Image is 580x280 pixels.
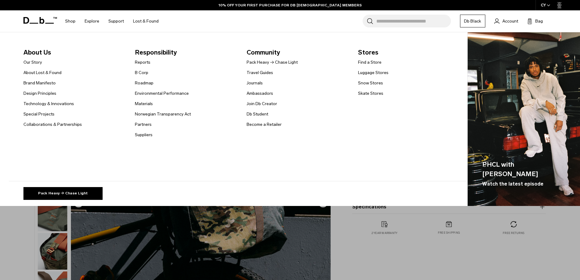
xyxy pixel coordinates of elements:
a: Luggage Stores [358,69,388,76]
a: Technology & Innovations [23,101,74,107]
a: Norwegian Transparency Act [135,111,191,117]
a: Support [108,10,124,32]
a: Materials [135,101,153,107]
span: Bag [535,18,543,24]
span: Stores [358,48,460,57]
a: Suppliers [135,132,153,138]
a: Pack Heavy → Chase Light [23,187,103,200]
a: Roadmap [135,80,153,86]
a: Shop [65,10,76,32]
a: Account [494,17,518,25]
a: Journals [247,80,263,86]
span: About Us [23,48,125,57]
a: Reports [135,59,150,66]
a: Snow Stores [358,80,383,86]
a: About Lost & Found [23,69,62,76]
a: Environmental Performance [135,90,189,97]
span: PHCL with [PERSON_NAME] [482,160,566,179]
a: Design Principles [23,90,56,97]
a: Our Story [23,59,42,66]
a: B Corp [135,69,148,76]
a: Collaborations & Partnerships [23,121,82,128]
button: Bag [527,17,543,25]
a: Find a Store [358,59,381,66]
span: Watch the latest episode [482,180,543,188]
nav: Main Navigation [61,10,163,32]
a: Skate Stores [358,90,383,97]
a: Db Student [247,111,268,117]
a: Explore [85,10,99,32]
a: Brand Manifesto [23,80,56,86]
a: Ambassadors [247,90,273,97]
a: 10% OFF YOUR FIRST PURCHASE FOR DB [DEMOGRAPHIC_DATA] MEMBERS [219,2,362,8]
span: Community [247,48,349,57]
a: Partners [135,121,152,128]
a: Db Black [460,15,485,27]
a: Pack Heavy → Chase Light [247,59,298,66]
span: Responsibility [135,48,237,57]
a: Join Db Creator [247,101,277,107]
a: Lost & Found [133,10,159,32]
a: Special Projects [23,111,54,117]
a: Travel Guides [247,69,273,76]
span: Account [502,18,518,24]
a: Become a Retailer [247,121,282,128]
